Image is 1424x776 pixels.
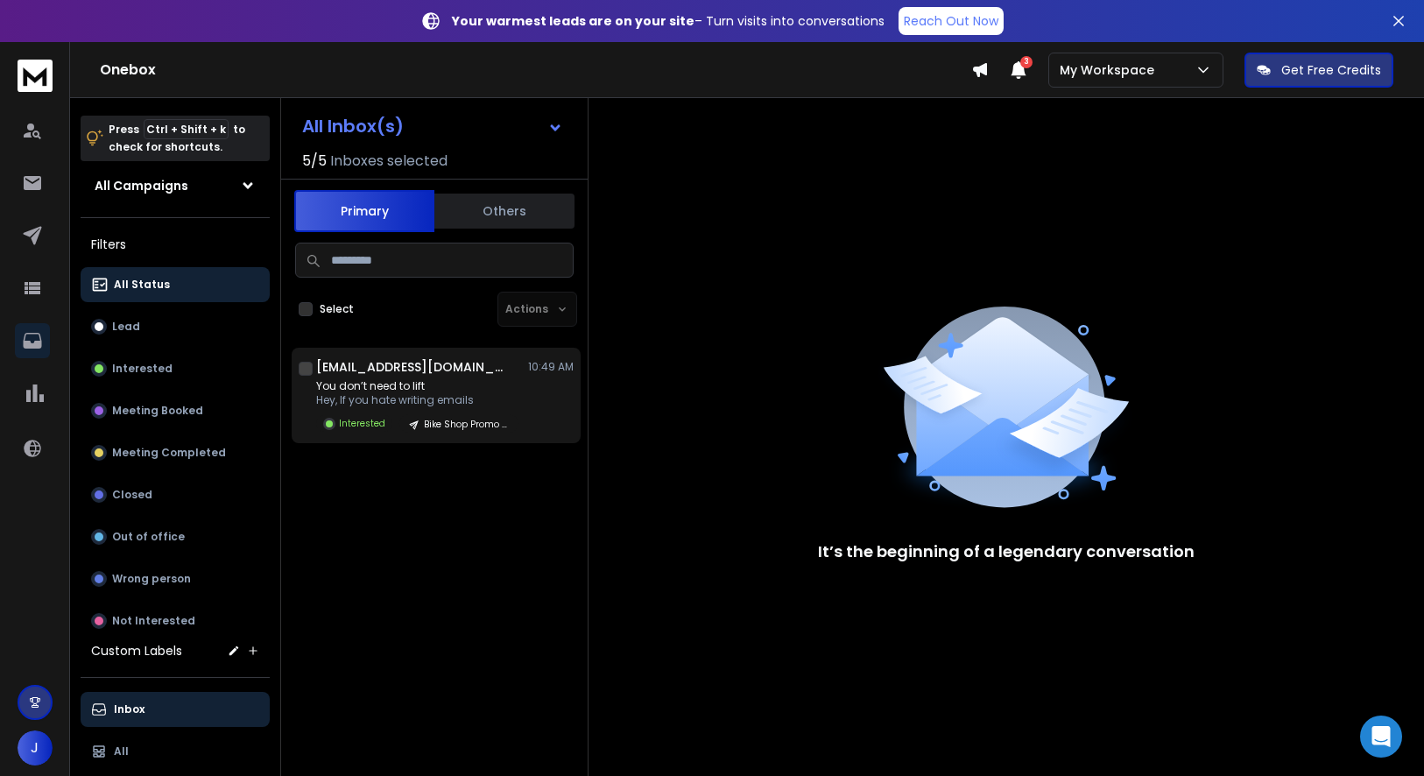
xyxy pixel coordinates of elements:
[81,561,270,596] button: Wrong person
[112,572,191,586] p: Wrong person
[114,278,170,292] p: All Status
[18,730,53,765] button: J
[114,744,129,758] p: All
[114,702,145,716] p: Inbox
[112,320,140,334] p: Lead
[81,734,270,769] button: All
[528,360,574,374] p: 10:49 AM
[316,393,518,407] p: Hey, If you hate writing emails
[81,435,270,470] button: Meeting Completed
[112,446,226,460] p: Meeting Completed
[112,530,185,544] p: Out of office
[112,488,152,502] p: Closed
[316,379,518,393] p: You don’t need to lift
[452,12,694,30] strong: Your warmest leads are on your site
[302,151,327,172] span: 5 / 5
[904,12,998,30] p: Reach Out Now
[81,692,270,727] button: Inbox
[452,12,885,30] p: – Turn visits into conversations
[144,119,229,139] span: Ctrl + Shift + k
[1360,716,1402,758] div: Open Intercom Messenger
[81,309,270,344] button: Lead
[1020,56,1033,68] span: 3
[294,190,434,232] button: Primary
[434,192,575,230] button: Others
[81,477,270,512] button: Closed
[1244,53,1393,88] button: Get Free Credits
[899,7,1004,35] a: Reach Out Now
[91,642,182,660] h3: Custom Labels
[288,109,577,144] button: All Inbox(s)
[81,168,270,203] button: All Campaigns
[339,417,385,430] p: Interested
[320,302,354,316] label: Select
[112,404,203,418] p: Meeting Booked
[1060,61,1161,79] p: My Workspace
[316,358,509,376] h1: [EMAIL_ADDRESS][DOMAIN_NAME]
[112,614,195,628] p: Not Interested
[81,232,270,257] h3: Filters
[112,362,173,376] p: Interested
[81,393,270,428] button: Meeting Booked
[330,151,448,172] h3: Inboxes selected
[18,60,53,92] img: logo
[302,117,404,135] h1: All Inbox(s)
[81,267,270,302] button: All Status
[109,121,245,156] p: Press to check for shortcuts.
[424,418,508,431] p: Bike Shop Promo for Email Marketing Svcs
[81,519,270,554] button: Out of office
[95,177,188,194] h1: All Campaigns
[81,351,270,386] button: Interested
[81,603,270,638] button: Not Interested
[818,540,1195,564] p: It’s the beginning of a legendary conversation
[100,60,971,81] h1: Onebox
[1281,61,1381,79] p: Get Free Credits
